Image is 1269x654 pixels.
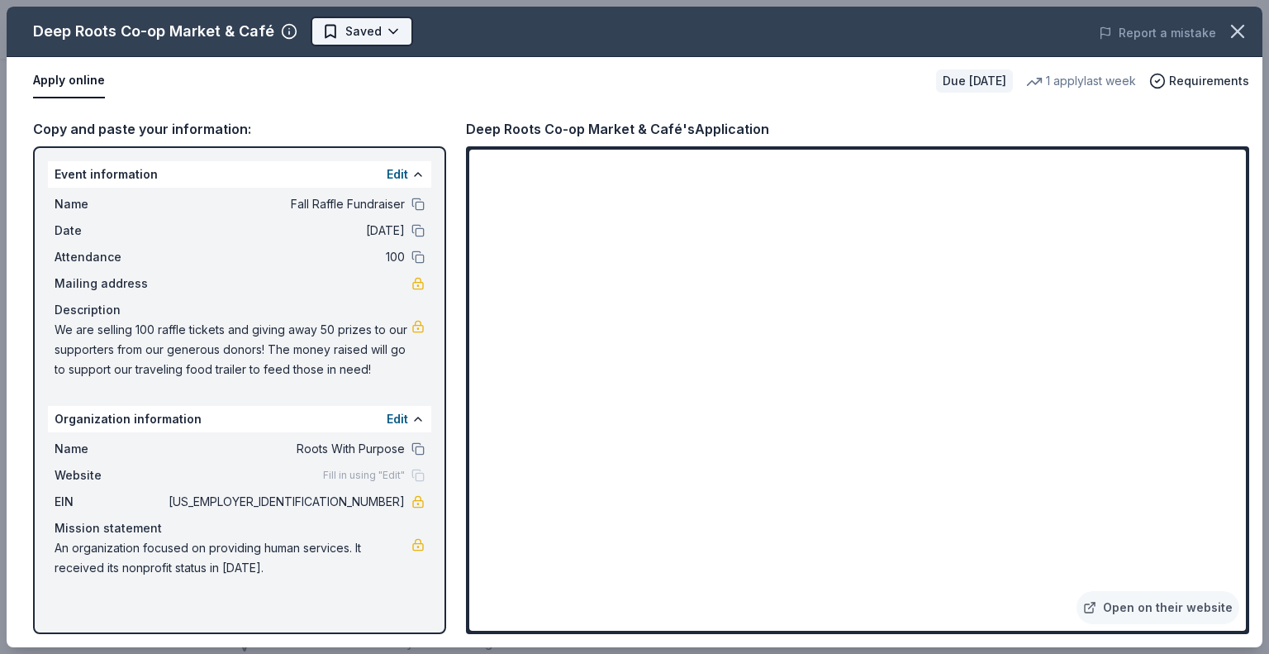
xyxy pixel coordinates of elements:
div: 1 apply last week [1026,71,1136,91]
span: Attendance [55,247,165,267]
div: Mission statement [55,518,425,538]
span: [US_EMPLOYER_IDENTIFICATION_NUMBER] [165,492,405,512]
span: EIN [55,492,165,512]
a: Open on their website [1077,591,1239,624]
button: Saved [311,17,413,46]
span: Saved [345,21,382,41]
div: Deep Roots Co-op Market & Café's Application [466,118,769,140]
button: Edit [387,409,408,429]
span: Name [55,194,165,214]
span: Fill in using "Edit" [323,469,405,482]
span: We are selling 100 raffle tickets and giving away 50 prizes to our supporters from our generous d... [55,320,411,380]
span: [DATE] [165,221,405,241]
div: Due [DATE] [936,69,1013,93]
button: Requirements [1149,71,1249,91]
button: Edit [387,165,408,184]
span: Date [55,221,165,241]
span: 100 [165,247,405,267]
span: Requirements [1169,71,1249,91]
button: Apply online [33,64,105,98]
span: Fall Raffle Fundraiser [165,194,405,214]
span: Name [55,439,165,459]
div: Event information [48,161,431,188]
button: Report a mistake [1099,23,1216,43]
span: Mailing address [55,274,165,294]
div: Description [55,300,425,320]
div: Copy and paste your information: [33,118,446,140]
div: Organization information [48,406,431,432]
div: Deep Roots Co-op Market & Café [33,18,274,45]
span: Roots With Purpose [165,439,405,459]
span: An organization focused on providing human services. It received its nonprofit status in [DATE]. [55,538,411,578]
span: Website [55,465,165,485]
